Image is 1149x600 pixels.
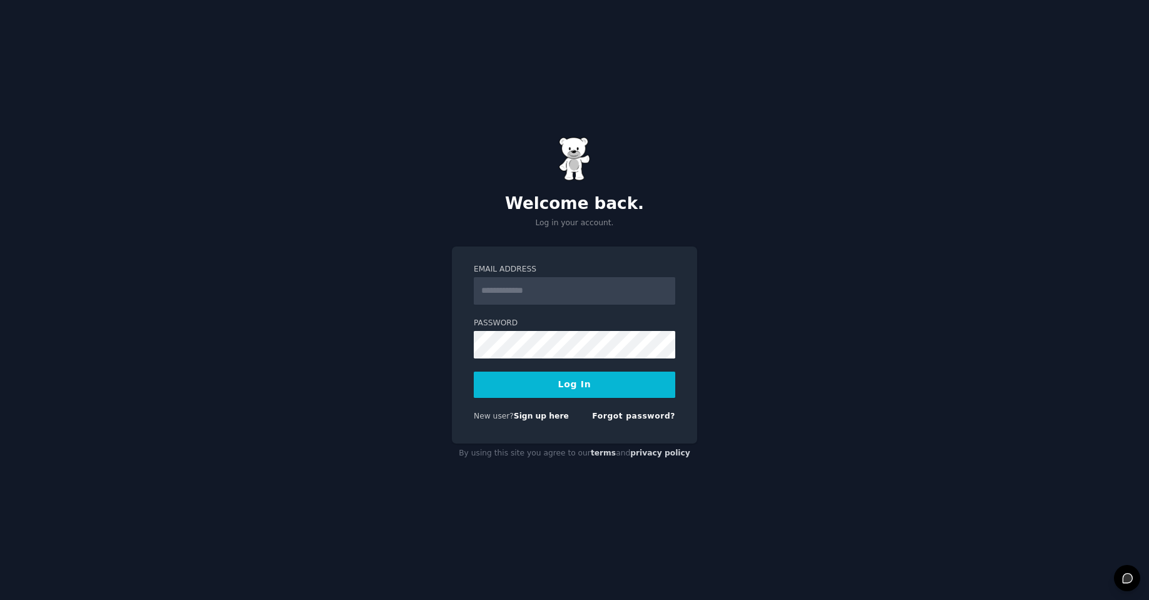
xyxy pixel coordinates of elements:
img: Gummy Bear [559,137,590,181]
p: Log in your account. [452,218,697,229]
a: Sign up here [514,412,569,420]
button: Log In [474,372,675,398]
h2: Welcome back. [452,194,697,214]
span: New user? [474,412,514,420]
a: privacy policy [630,449,690,457]
label: Email Address [474,264,675,275]
a: Forgot password? [592,412,675,420]
div: By using this site you agree to our and [452,444,697,464]
a: terms [591,449,616,457]
label: Password [474,318,675,329]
